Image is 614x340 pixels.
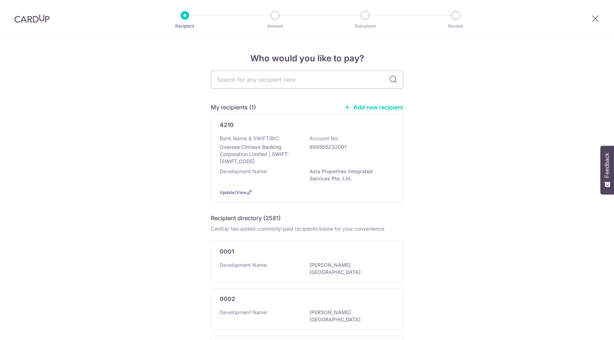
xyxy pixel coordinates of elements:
[211,103,256,112] h5: My recipients (1)
[339,23,392,30] p: Document
[604,153,610,178] span: Feedback
[220,135,280,142] p: Bank Name & SWIFT/BIC:
[429,23,482,30] p: Review
[310,135,339,142] p: Account No:
[310,261,390,276] p: [PERSON_NAME][GEOGRAPHIC_DATA]
[220,143,300,165] p: Oversea Chinese Banking Corporation Limited | SWIFT: [SWIFT_CODE]
[220,190,247,195] a: Update/View
[211,52,403,65] h4: Who would you like to pay?
[310,168,390,182] p: Asia Properties Integrated Services Pte. Ltd.
[344,104,403,111] a: Add new recipient
[220,247,234,256] p: 0001
[568,318,607,336] iframe: Opens a widget where you can find more information
[220,168,268,175] p: Development Name:
[220,309,268,316] p: Development Name:
[310,143,390,151] p: 689565232001
[14,14,50,23] img: CardUp
[211,214,281,222] h5: Recipient directory (2581)
[220,294,235,303] p: 0002
[310,309,390,323] p: [PERSON_NAME][GEOGRAPHIC_DATA]
[211,225,403,232] div: CardUp has added commonly-paid recipients below for your convenience.
[158,23,211,30] p: Recipient
[220,261,268,269] p: Development Name:
[248,23,302,30] p: Amount
[220,121,234,129] p: 4210
[600,146,614,194] button: Feedback - Show survey
[211,71,403,89] input: Search for any recipient here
